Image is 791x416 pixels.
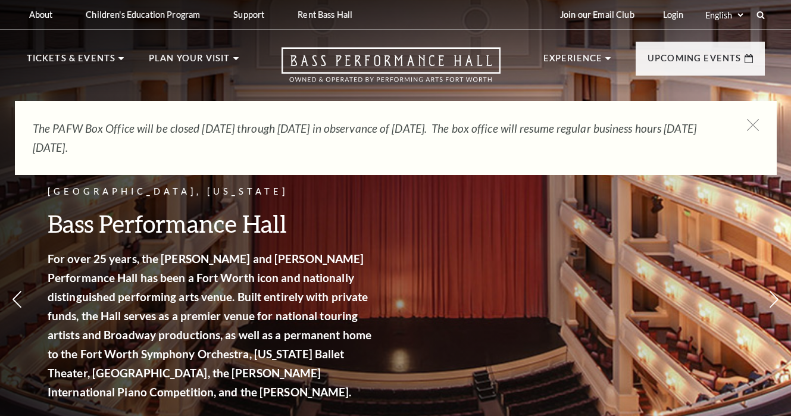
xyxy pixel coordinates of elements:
[48,208,375,239] h3: Bass Performance Hall
[48,184,375,199] p: [GEOGRAPHIC_DATA], [US_STATE]
[149,51,230,73] p: Plan Your Visit
[233,10,264,20] p: Support
[33,121,696,154] em: The PAFW Box Office will be closed [DATE] through [DATE] in observance of [DATE]. The box office ...
[29,10,53,20] p: About
[543,51,603,73] p: Experience
[86,10,200,20] p: Children's Education Program
[27,51,116,73] p: Tickets & Events
[648,51,742,73] p: Upcoming Events
[48,252,371,399] strong: For over 25 years, the [PERSON_NAME] and [PERSON_NAME] Performance Hall has been a Fort Worth ico...
[703,10,745,21] select: Select:
[298,10,352,20] p: Rent Bass Hall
